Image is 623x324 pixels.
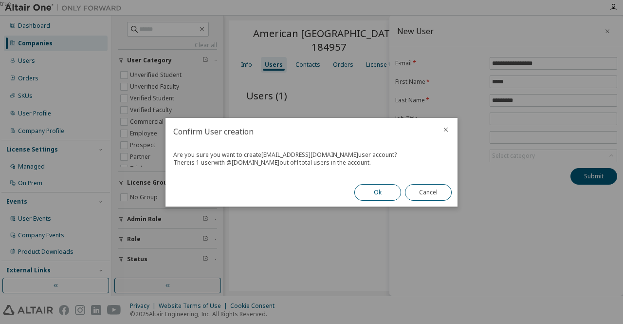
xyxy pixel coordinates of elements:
[354,184,401,201] button: Ok
[173,151,450,159] div: Are you sure you want to create [EMAIL_ADDRESS][DOMAIN_NAME] user account?
[173,159,450,167] div: There is 1 user with @ [DOMAIN_NAME] out of 1 total users in the account.
[165,118,434,145] h2: Confirm User creation
[405,184,452,201] button: Cancel
[442,126,450,133] button: close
